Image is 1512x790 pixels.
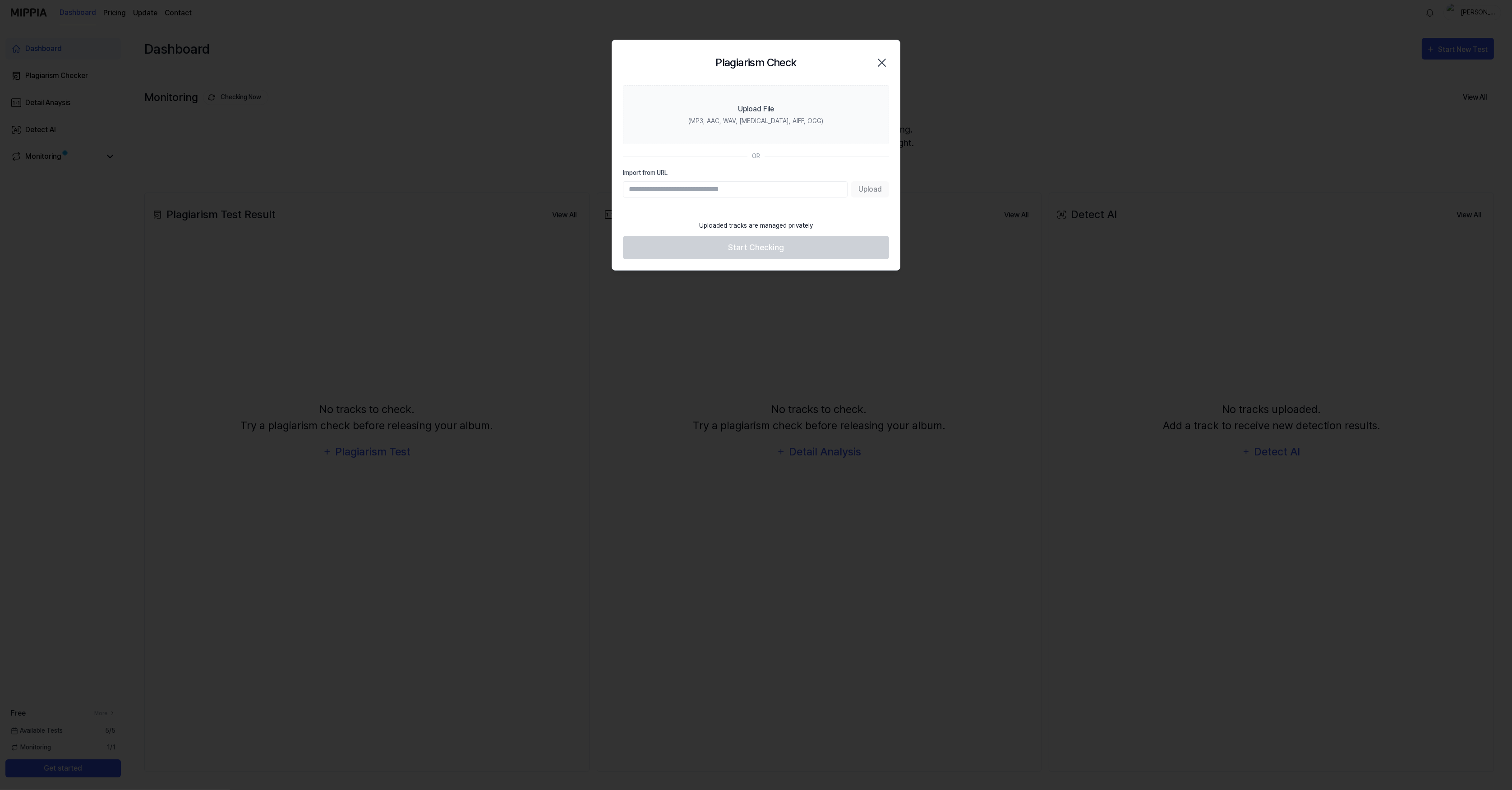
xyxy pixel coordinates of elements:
div: Uploaded tracks are managed privately [694,216,818,236]
label: Import from URL [623,168,889,178]
div: Upload File [738,104,774,115]
div: (MP3, AAC, WAV, [MEDICAL_DATA], AIFF, OGG) [689,116,824,126]
h2: Plagiarism Check [715,55,796,71]
div: OR [752,152,760,161]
